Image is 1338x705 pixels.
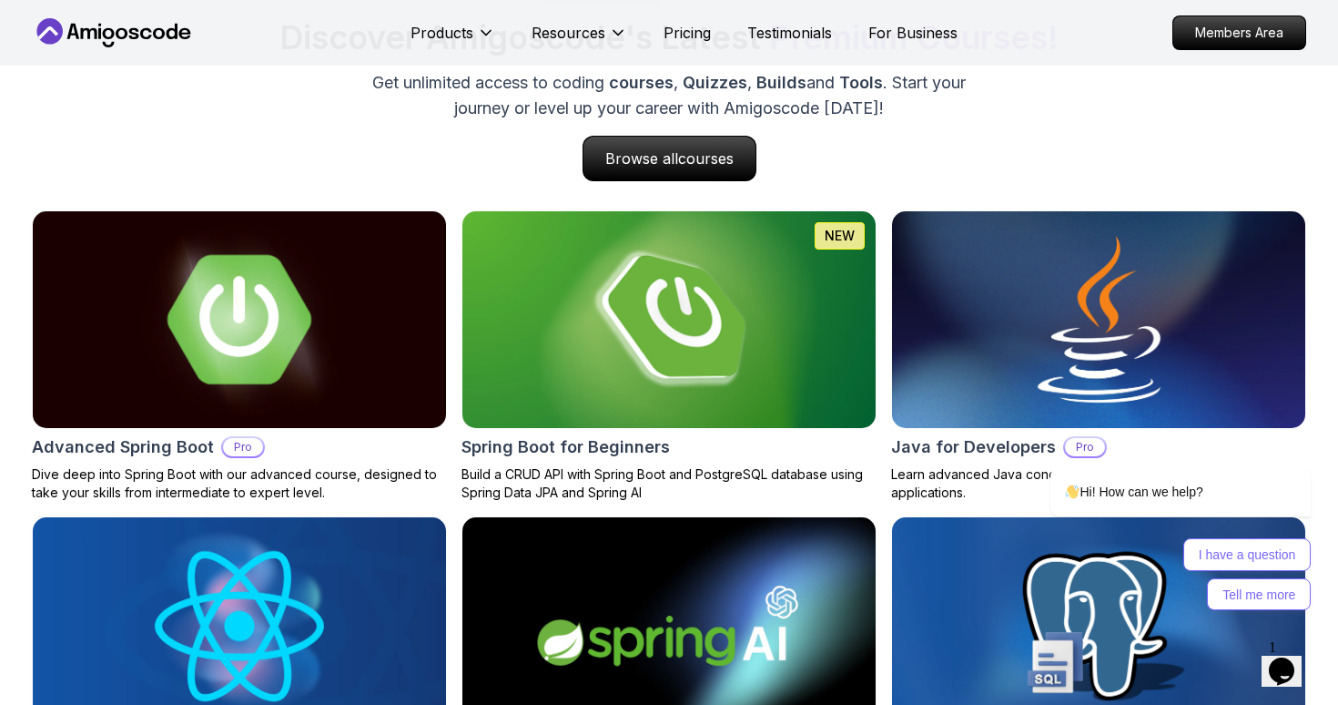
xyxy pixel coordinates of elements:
img: Java for Developers card [892,211,1305,428]
a: For Business [868,22,958,44]
p: Resources [532,22,605,44]
h2: Spring Boot for Beginners [461,434,670,460]
p: Learn advanced Java concepts to build scalable and maintainable applications. [891,465,1306,502]
span: Tools [839,73,883,92]
span: Builds [756,73,806,92]
h2: Advanced Spring Boot [32,434,214,460]
img: Spring Boot for Beginners card [462,211,876,428]
p: Browse all [583,137,755,180]
p: Products [411,22,473,44]
iframe: chat widget [1262,632,1320,687]
a: Advanced Spring Boot cardAdvanced Spring BootProDive deep into Spring Boot with our advanced cour... [32,210,447,502]
span: courses [678,149,734,168]
p: Build a CRUD API with Spring Boot and PostgreSQL database using Spring Data JPA and Spring AI [461,465,877,502]
h2: Java for Developers [891,434,1056,460]
span: Quizzes [683,73,747,92]
a: Browse allcourses [583,136,756,181]
a: Spring Boot for Beginners cardNEWSpring Boot for BeginnersBuild a CRUD API with Spring Boot and P... [461,210,877,502]
a: Pricing [664,22,711,44]
iframe: chat widget [992,302,1320,623]
p: Pro [223,438,263,456]
p: NEW [825,227,855,245]
button: Resources [532,22,627,58]
p: Dive deep into Spring Boot with our advanced course, designed to take your skills from intermedia... [32,465,447,502]
a: Members Area [1172,15,1306,50]
button: Products [411,22,495,58]
img: Advanced Spring Boot card [23,206,457,434]
a: Testimonials [747,22,832,44]
span: courses [609,73,674,92]
a: Java for Developers cardJava for DevelopersProLearn advanced Java concepts to build scalable and ... [891,210,1306,502]
p: Get unlimited access to coding , , and . Start your journey or level up your career with Amigosco... [363,70,975,121]
p: Members Area [1173,16,1305,49]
